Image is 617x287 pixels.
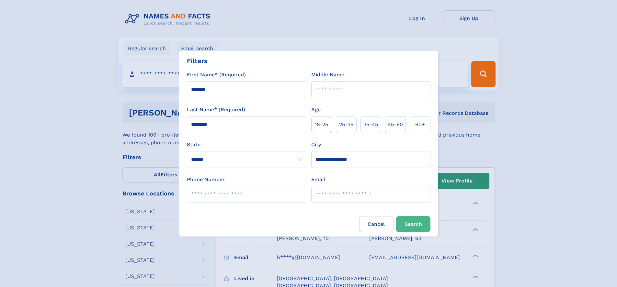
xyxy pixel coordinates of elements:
[311,141,321,149] label: City
[339,121,353,128] span: 25‑35
[311,106,321,114] label: Age
[363,121,378,128] span: 35‑45
[187,106,245,114] label: Last Name* (Required)
[388,121,403,128] span: 45‑60
[359,216,394,232] label: Cancel
[187,56,208,66] div: Filters
[315,121,328,128] span: 18‑25
[396,216,430,232] button: Search
[187,141,306,149] label: State
[415,121,425,128] span: 60+
[311,71,344,79] label: Middle Name
[187,71,246,79] label: First Name* (Required)
[311,176,325,183] label: Email
[187,176,225,183] label: Phone Number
